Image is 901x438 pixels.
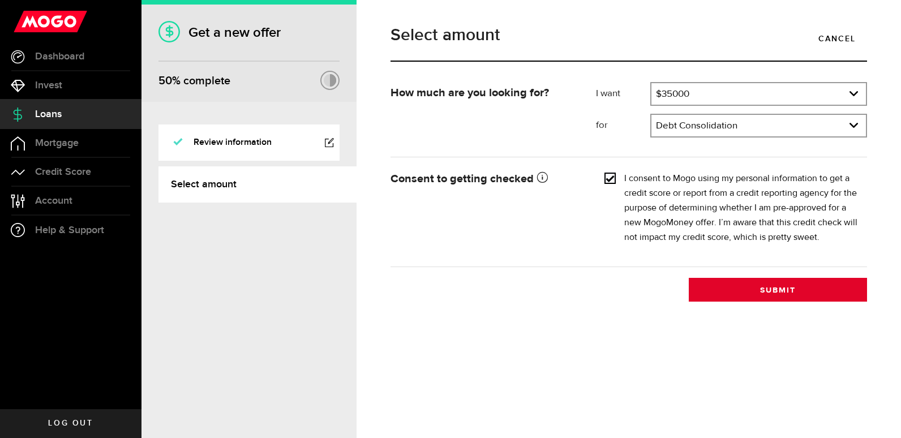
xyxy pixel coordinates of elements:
input: I consent to Mogo using my personal information to get a credit score or report from a credit rep... [604,171,616,183]
span: Invest [35,80,62,91]
button: Open LiveChat chat widget [9,5,43,38]
span: Loans [35,109,62,119]
strong: How much are you looking for? [391,87,549,98]
a: Review information [158,124,340,161]
strong: Consent to getting checked [391,173,548,184]
span: Account [35,196,72,206]
a: expand select [651,115,866,136]
span: Credit Score [35,167,91,177]
div: % complete [158,71,230,91]
span: Help & Support [35,225,104,235]
span: Dashboard [35,51,84,62]
a: Select amount [158,166,357,203]
label: I consent to Mogo using my personal information to get a credit score or report from a credit rep... [624,171,859,245]
span: Log out [48,419,93,427]
a: Cancel [807,27,867,50]
h1: Select amount [391,27,867,44]
label: for [596,119,650,132]
a: expand select [651,83,866,105]
h1: Get a new offer [158,24,340,41]
label: I want [596,87,650,101]
span: Mortgage [35,138,79,148]
button: Submit [689,278,867,302]
span: 50 [158,74,172,88]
